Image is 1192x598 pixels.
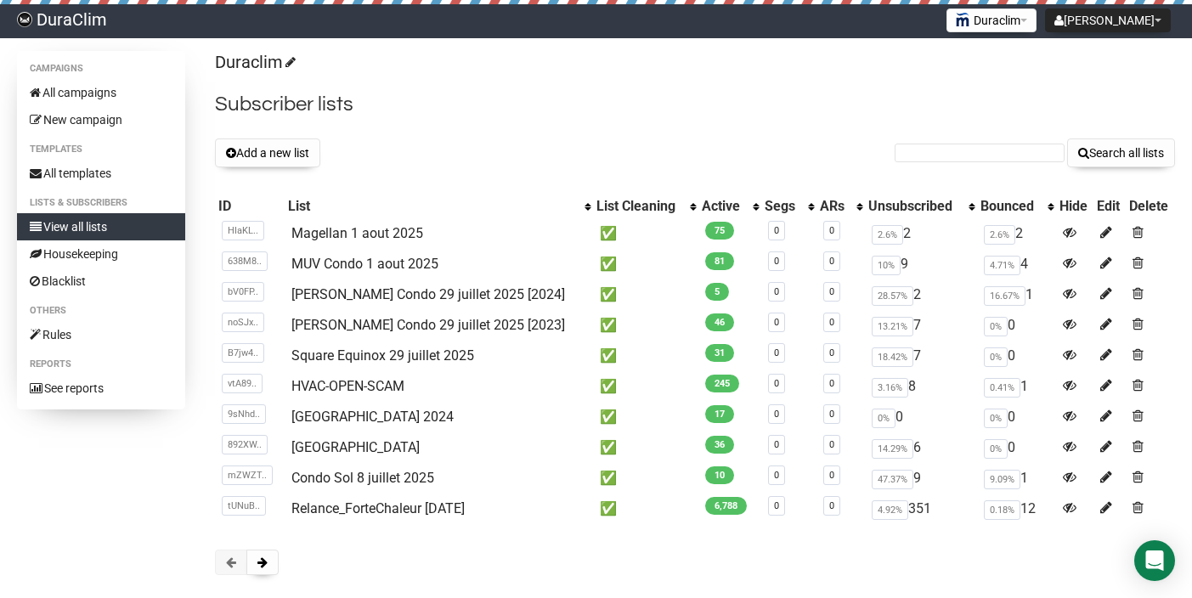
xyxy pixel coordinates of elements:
div: List [288,198,576,215]
td: 9 [865,463,977,494]
a: HVAC-OPEN-SCAM [291,378,404,394]
div: Active [702,198,744,215]
a: [GEOGRAPHIC_DATA] 2024 [291,409,454,425]
a: 0 [774,500,779,511]
td: ✅ [593,402,698,432]
a: Duraclim [215,52,293,72]
th: List Cleaning: No sort applied, activate to apply an ascending sort [593,195,698,218]
span: 2.6% [872,225,903,245]
td: ✅ [593,432,698,463]
li: Templates [17,139,185,160]
a: Relance_ForteChaleur [DATE] [291,500,465,516]
span: 6,788 [705,497,747,515]
a: 0 [774,225,779,236]
td: ✅ [593,249,698,279]
td: ✅ [593,341,698,371]
td: ✅ [593,310,698,341]
th: Edit: No sort applied, sorting is disabled [1093,195,1126,218]
span: 4.71% [984,256,1020,275]
div: Delete [1129,198,1172,215]
th: Delete: No sort applied, sorting is disabled [1126,195,1175,218]
span: mZWZT.. [222,465,273,485]
a: 0 [829,256,834,267]
img: 5aae60644da9539b7f169657dce89381 [17,12,32,27]
span: 2.6% [984,225,1015,245]
td: 2 [865,279,977,310]
td: 6 [865,432,977,463]
span: 75 [705,222,734,240]
td: ✅ [593,494,698,524]
a: 0 [774,317,779,328]
a: [PERSON_NAME] Condo 29 juillet 2025 [2023] [291,317,565,333]
span: 0% [872,409,895,428]
a: 0 [829,378,834,389]
img: 1.png [956,13,969,26]
span: vtA89.. [222,374,263,393]
a: 0 [829,317,834,328]
td: 4 [977,249,1057,279]
th: ID: No sort applied, sorting is disabled [215,195,285,218]
td: 0 [977,310,1057,341]
td: ✅ [593,218,698,249]
div: Hide [1059,198,1090,215]
a: Square Equinox 29 juillet 2025 [291,347,474,364]
span: 28.57% [872,286,913,306]
span: 10% [872,256,901,275]
span: 0.41% [984,378,1020,398]
li: Others [17,301,185,321]
span: 0% [984,409,1008,428]
td: 351 [865,494,977,524]
span: 3.16% [872,378,908,398]
span: bV0FP.. [222,282,264,302]
td: ✅ [593,279,698,310]
a: 0 [774,286,779,297]
td: 0 [865,402,977,432]
a: Magellan 1 aout 2025 [291,225,423,241]
span: tUNuB.. [222,496,266,516]
div: Unsubscribed [868,198,960,215]
span: 31 [705,344,734,362]
a: New campaign [17,106,185,133]
span: 0.18% [984,500,1020,520]
td: 0 [977,432,1057,463]
a: 0 [829,225,834,236]
span: 0% [984,347,1008,367]
span: 245 [705,375,739,392]
a: 0 [829,500,834,511]
span: 4.92% [872,500,908,520]
div: ID [218,198,281,215]
span: 18.42% [872,347,913,367]
li: Lists & subscribers [17,193,185,213]
li: Reports [17,354,185,375]
span: HIaKL.. [222,221,264,240]
span: 17 [705,405,734,423]
td: ✅ [593,463,698,494]
a: 0 [829,286,834,297]
a: Rules [17,321,185,348]
div: Segs [765,198,799,215]
td: 7 [865,310,977,341]
span: 36 [705,436,734,454]
td: 7 [865,341,977,371]
div: ARs [820,198,848,215]
th: Active: No sort applied, activate to apply an ascending sort [698,195,761,218]
a: Condo Sol 8 juillet 2025 [291,470,434,486]
button: Add a new list [215,138,320,167]
div: Bounced [980,198,1040,215]
a: 0 [829,439,834,450]
span: 46 [705,313,734,331]
span: B7jw4.. [222,343,264,363]
span: 16.67% [984,286,1025,306]
button: Duraclim [946,8,1037,32]
span: noSJx.. [222,313,264,332]
a: Blacklist [17,268,185,295]
td: 1 [977,371,1057,402]
span: 9sNhd.. [222,404,266,424]
td: 12 [977,494,1057,524]
a: 0 [774,256,779,267]
span: 9.09% [984,470,1020,489]
a: View all lists [17,213,185,240]
span: 638M8.. [222,251,268,271]
td: 1 [977,279,1057,310]
button: Search all lists [1067,138,1175,167]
